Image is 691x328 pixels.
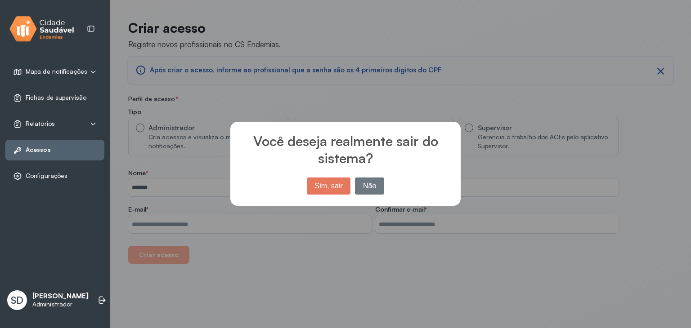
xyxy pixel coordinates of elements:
[355,177,384,195] button: Não
[32,301,89,308] p: Administrador
[9,14,74,44] img: logo.svg
[307,177,350,195] button: Sim, sair
[230,122,461,166] h2: Você deseja realmente sair do sistema?
[26,68,87,75] span: Mapa de notificações
[11,294,23,306] span: SD
[26,94,86,102] span: Fichas de supervisão
[26,172,67,180] span: Configurações
[26,120,55,128] span: Relatórios
[32,292,89,301] p: [PERSON_NAME]
[26,146,51,154] span: Acessos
